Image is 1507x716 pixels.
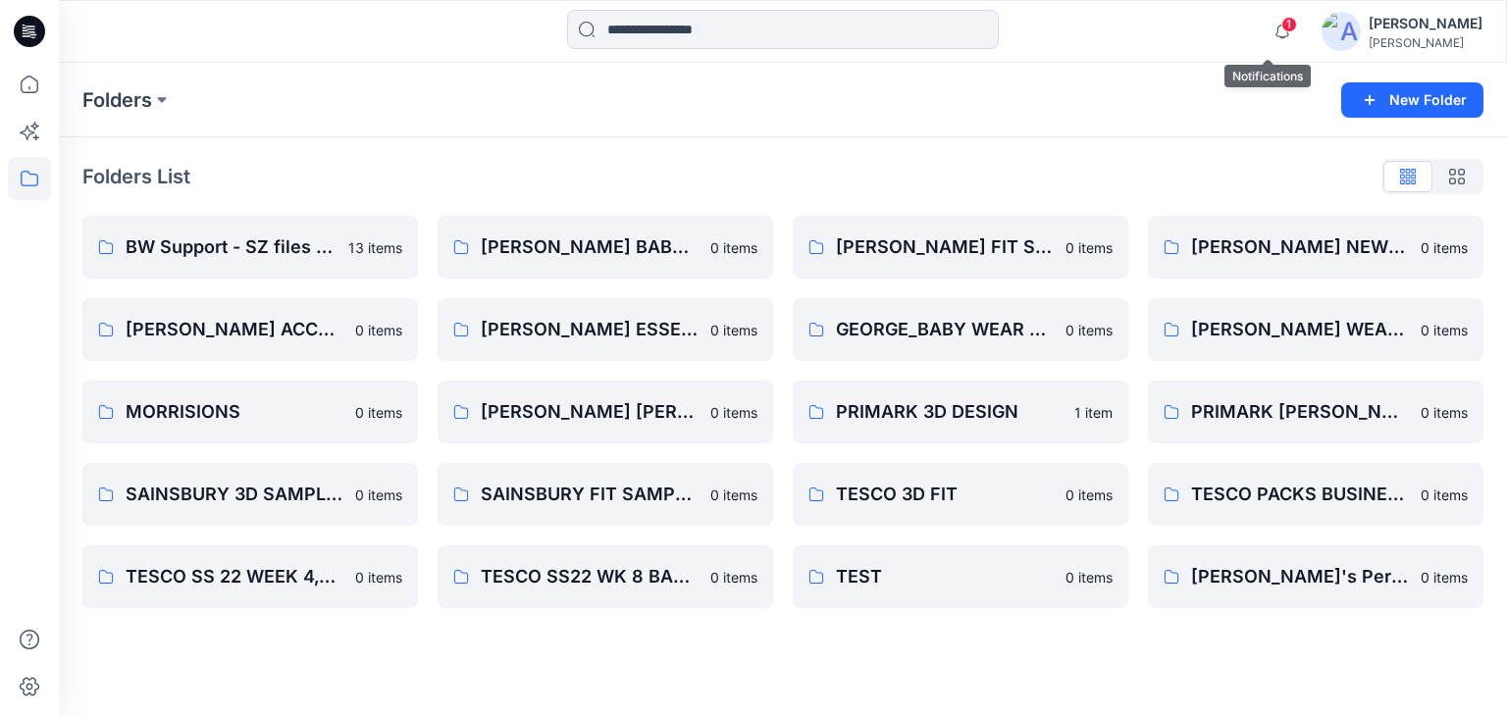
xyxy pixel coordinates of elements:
p: TESCO PACKS BUSINESS [1191,481,1409,508]
p: TEST [836,563,1054,590]
img: avatar [1322,12,1361,51]
p: TESCO SS22 WK 8 BABY EVENT [481,563,699,590]
p: 0 items [710,402,757,423]
a: [PERSON_NAME] ESSENTIAL0 items [438,298,773,361]
p: PRIMARK [PERSON_NAME] [1191,398,1409,426]
p: 0 items [1421,320,1468,340]
a: MORRISIONS0 items [82,381,418,443]
p: MORRISIONS [126,398,343,426]
p: Folders List [82,162,190,191]
a: Folders [82,86,152,114]
div: [PERSON_NAME] [1369,12,1482,35]
p: [PERSON_NAME] NEW PRODUCTS [1191,233,1409,261]
a: [PERSON_NAME] FIT SAMPLES0 items [793,216,1128,279]
a: [PERSON_NAME] [PERSON_NAME] NEW PRODUCTS0 items [438,381,773,443]
a: TESCO 3D FIT0 items [793,463,1128,526]
p: [PERSON_NAME] ACCESSORIES [126,316,343,343]
a: PRIMARK [PERSON_NAME]0 items [1148,381,1483,443]
p: 0 items [355,485,402,505]
p: 0 items [355,402,402,423]
p: [PERSON_NAME]'s Personal Zone [1191,563,1409,590]
p: 0 items [1421,567,1468,588]
p: 0 items [1065,320,1113,340]
p: 0 items [710,567,757,588]
p: 0 items [710,237,757,258]
a: TESCO PACKS BUSINESS0 items [1148,463,1483,526]
p: 0 items [1065,485,1113,505]
p: 0 items [710,485,757,505]
p: 0 items [355,567,402,588]
p: SAINSBURY FIT SAMPLES [481,481,699,508]
a: [PERSON_NAME]'s Personal Zone0 items [1148,545,1483,608]
p: 1 item [1074,402,1113,423]
p: TESCO SS 22 WEEK 4,6,9 [126,563,343,590]
p: SAINSBURY 3D SAMPLES [126,481,343,508]
button: New Folder [1341,82,1483,118]
p: [PERSON_NAME] BABY WEAR GIRLS & UNISEX CONSTRCTION CHANGE [481,233,699,261]
p: GEORGE_BABY WEAR BOYS [836,316,1054,343]
p: 0 items [710,320,757,340]
a: SAINSBURY FIT SAMPLES0 items [438,463,773,526]
span: 1 [1281,17,1297,32]
a: [PERSON_NAME] NEW PRODUCTS0 items [1148,216,1483,279]
p: 0 items [1065,237,1113,258]
p: 0 items [1065,567,1113,588]
a: SAINSBURY 3D SAMPLES0 items [82,463,418,526]
p: BW Support - SZ files (A6) [126,233,337,261]
p: [PERSON_NAME] FIT SAMPLES [836,233,1054,261]
a: GEORGE_BABY WEAR BOYS0 items [793,298,1128,361]
a: TEST0 items [793,545,1128,608]
a: BW Support - SZ files (A6)13 items [82,216,418,279]
p: [PERSON_NAME] [PERSON_NAME] NEW PRODUCTS [481,398,699,426]
p: [PERSON_NAME] ESSENTIAL [481,316,699,343]
p: 13 items [348,237,402,258]
p: TESCO 3D FIT [836,481,1054,508]
p: [PERSON_NAME] WEAR GIRLS & UNISEX [1191,316,1409,343]
div: [PERSON_NAME] [1369,35,1482,50]
a: PRIMARK 3D DESIGN1 item [793,381,1128,443]
a: [PERSON_NAME] BABY WEAR GIRLS & UNISEX CONSTRCTION CHANGE0 items [438,216,773,279]
p: PRIMARK 3D DESIGN [836,398,1063,426]
a: TESCO SS 22 WEEK 4,6,90 items [82,545,418,608]
a: TESCO SS22 WK 8 BABY EVENT0 items [438,545,773,608]
p: 0 items [1421,485,1468,505]
p: 0 items [1421,402,1468,423]
a: [PERSON_NAME] WEAR GIRLS & UNISEX0 items [1148,298,1483,361]
p: 0 items [355,320,402,340]
p: 0 items [1421,237,1468,258]
a: [PERSON_NAME] ACCESSORIES0 items [82,298,418,361]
